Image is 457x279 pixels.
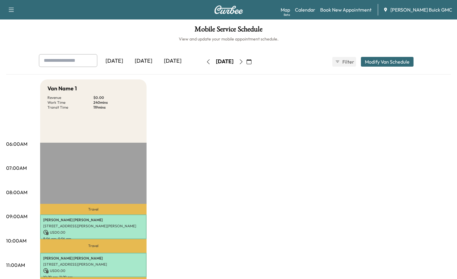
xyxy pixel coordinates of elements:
p: USD 0.00 [43,230,144,235]
button: Filter [332,57,356,67]
span: Filter [342,58,353,65]
div: [DATE] [216,58,234,65]
p: 10:00AM [6,237,26,244]
img: Curbee Logo [214,5,243,14]
button: Modify Van Schedule [361,57,414,67]
p: Revenue [47,95,93,100]
p: [STREET_ADDRESS][PERSON_NAME][PERSON_NAME] [43,224,144,228]
p: 8:56 am - 9:56 am [43,236,144,241]
p: Travel [40,204,147,214]
p: Transit Time [47,105,93,110]
p: 11:00AM [6,261,25,269]
a: Calendar [295,6,315,13]
p: 240 mins [93,100,139,105]
p: 09:00AM [6,213,27,220]
h5: Van Name 1 [47,84,77,93]
p: 06:00AM [6,140,27,148]
p: [PERSON_NAME] [PERSON_NAME] [43,256,144,261]
h6: View and update your mobile appointment schedule. [6,36,451,42]
div: [DATE] [129,54,158,68]
span: [PERSON_NAME] Buick GMC [390,6,452,13]
a: Book New Appointment [320,6,372,13]
p: 07:00AM [6,164,27,172]
a: MapBeta [281,6,290,13]
p: 119 mins [93,105,139,110]
div: [DATE] [158,54,187,68]
div: [DATE] [100,54,129,68]
p: 08:00AM [6,189,27,196]
p: USD 0.00 [43,268,144,274]
div: Beta [284,12,290,17]
h1: Mobile Service Schedule [6,26,451,36]
p: [PERSON_NAME] [PERSON_NAME] [43,218,144,222]
p: Travel [40,239,147,253]
p: $ 0.00 [93,95,139,100]
p: Work Time [47,100,93,105]
p: [STREET_ADDRESS][PERSON_NAME] [43,262,144,267]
